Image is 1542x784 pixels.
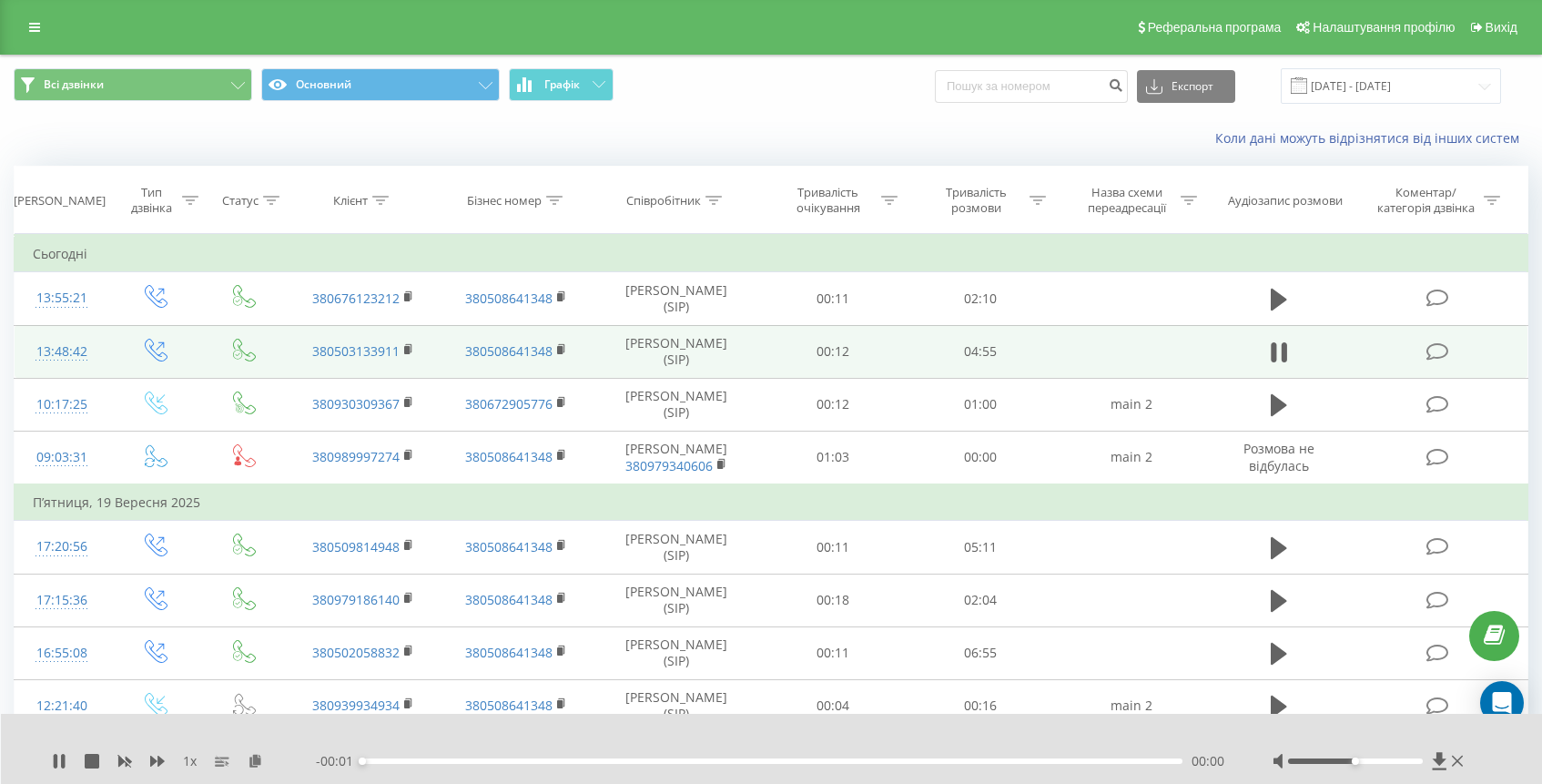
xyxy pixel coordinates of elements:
a: 380979186140 [312,591,400,608]
td: Сьогодні [15,236,1528,272]
span: Графік [544,78,580,91]
a: 380676123212 [312,290,400,307]
div: 12:21:40 [33,688,90,724]
div: Accessibility label [1352,758,1359,765]
td: main 2 [1054,431,1208,484]
td: main 2 [1054,378,1208,431]
td: 00:00 [907,431,1054,484]
span: - 00:01 [316,752,362,770]
td: 00:11 [759,626,907,679]
td: 00:11 [759,272,907,325]
td: 00:11 [759,521,907,574]
td: [PERSON_NAME] (SIP) [593,378,759,431]
a: 380508641348 [465,697,553,714]
a: 380930309367 [312,395,400,412]
div: Бізнес номер [467,193,542,209]
td: [PERSON_NAME] (SIP) [593,626,759,679]
a: 380503133911 [312,342,400,360]
a: 380979340606 [625,457,713,474]
td: 02:04 [907,574,1054,626]
div: Співробітник [626,193,701,209]
td: [PERSON_NAME] (SIP) [593,679,759,732]
div: 13:48:42 [33,334,90,370]
div: 13:55:21 [33,280,90,316]
td: [PERSON_NAME] (SIP) [593,574,759,626]
div: Open Intercom Messenger [1480,681,1524,725]
td: 00:12 [759,325,907,378]
div: 09:03:31 [33,440,90,475]
button: Експорт [1137,70,1235,103]
a: 380508641348 [465,342,553,360]
div: Коментар/категорія дзвінка [1373,185,1479,216]
a: 380508641348 [465,591,553,608]
td: 04:55 [907,325,1054,378]
span: 1 x [183,752,197,770]
span: Розмова не відбулась [1243,440,1314,473]
button: Графік [509,68,614,101]
button: Основний [261,68,500,101]
td: 00:18 [759,574,907,626]
a: 380508641348 [465,290,553,307]
a: 380508641348 [465,644,553,661]
div: 17:20:56 [33,529,90,565]
div: 10:17:25 [33,387,90,423]
td: [PERSON_NAME] [593,431,759,484]
a: 380989997274 [312,448,400,465]
td: П’ятниця, 19 Вересня 2025 [15,484,1528,521]
td: 02:10 [907,272,1054,325]
span: 00:00 [1192,752,1224,770]
div: Тривалість очікування [779,185,877,216]
span: Налаштування профілю [1313,20,1455,35]
span: Реферальна програма [1148,20,1282,35]
span: Вихід [1486,20,1517,35]
div: 17:15:36 [33,583,90,618]
td: main 2 [1054,679,1208,732]
div: Accessibility label [359,758,366,765]
td: 06:55 [907,626,1054,679]
a: 380939934934 [312,697,400,714]
a: Коли дані можуть відрізнятися вiд інших систем [1215,129,1528,147]
td: 01:03 [759,431,907,484]
td: [PERSON_NAME] (SIP) [593,272,759,325]
td: [PERSON_NAME] (SIP) [593,521,759,574]
div: Назва схеми переадресації [1079,185,1176,216]
input: Пошук за номером [935,70,1128,103]
td: 05:11 [907,521,1054,574]
div: 16:55:08 [33,636,90,671]
div: Клієнт [333,193,368,209]
a: 380509814948 [312,538,400,555]
a: 380508641348 [465,448,553,465]
div: Тип дзвінка [125,185,178,216]
td: 00:04 [759,679,907,732]
td: 01:00 [907,378,1054,431]
td: [PERSON_NAME] (SIP) [593,325,759,378]
div: Аудіозапис розмови [1228,193,1343,209]
div: Статус [222,193,259,209]
td: 00:12 [759,378,907,431]
a: 380672905776 [465,395,553,412]
a: 380502058832 [312,644,400,661]
button: Всі дзвінки [14,68,252,101]
div: Тривалість розмови [928,185,1025,216]
span: Всі дзвінки [44,77,104,92]
div: [PERSON_NAME] [14,193,106,209]
td: 00:16 [907,679,1054,732]
a: 380508641348 [465,538,553,555]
